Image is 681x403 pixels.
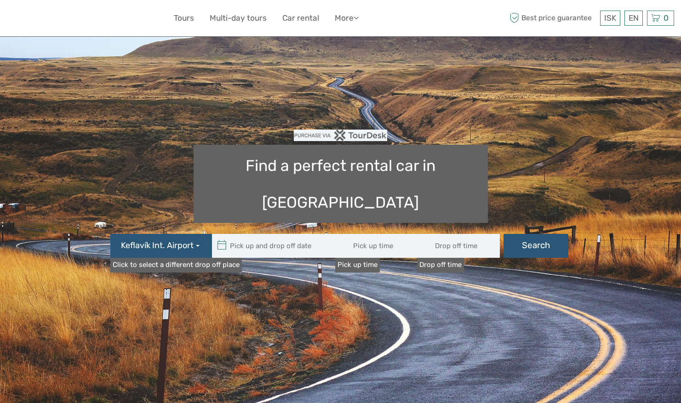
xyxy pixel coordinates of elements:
img: PurchaseViaTourDesk.png [294,130,387,141]
span: Keflavík Int. Airport [121,240,194,252]
a: Tours [174,11,194,25]
span: 0 [662,13,670,23]
button: Search [504,234,568,258]
a: More [335,11,359,25]
a: Car rental [282,11,319,25]
label: Pick up time [335,258,380,272]
h1: Find a perfect rental car in [GEOGRAPHIC_DATA] [194,145,488,223]
input: Drop off time [417,234,500,258]
span: Best price guarantee [507,11,598,26]
button: Keflavík Int. Airport [110,234,212,258]
label: Drop off time [417,258,464,272]
a: Multi-day tours [210,11,267,25]
div: EN [624,11,643,26]
span: ISK [604,13,616,23]
a: Click to select a different drop off place [110,258,242,272]
img: 632-1a1f61c2-ab70-46c5-a88f-57c82c74ba0d_logo_small.jpg [7,7,54,29]
input: Pick up and drop off date [212,234,336,258]
input: Pick up time [335,234,418,258]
